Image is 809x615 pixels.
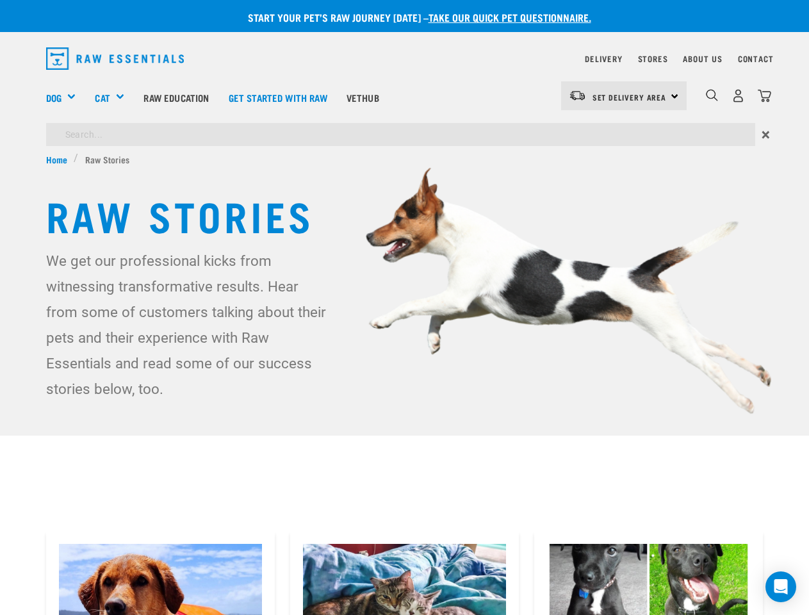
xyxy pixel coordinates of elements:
a: Dog [46,90,61,105]
span: Set Delivery Area [592,95,667,99]
h1: Raw Stories [46,192,764,238]
span: × [762,123,770,146]
a: About Us [683,56,722,61]
img: Raw Essentials Logo [46,47,184,70]
input: Search... [46,123,755,146]
a: Raw Education [134,72,218,123]
img: home-icon-1@2x.png [706,89,718,101]
img: van-moving.png [569,90,586,101]
p: We get our professional kicks from witnessing transformative results. Hear from some of customers... [46,248,333,402]
a: Home [46,152,74,166]
nav: dropdown navigation [36,42,774,75]
span: Home [46,152,67,166]
a: Contact [738,56,774,61]
a: Cat [95,90,110,105]
a: Delivery [585,56,622,61]
img: home-icon@2x.png [758,89,771,102]
img: user.png [731,89,745,102]
a: Get started with Raw [219,72,337,123]
a: Vethub [337,72,389,123]
a: Stores [638,56,668,61]
div: Open Intercom Messenger [765,571,796,602]
nav: breadcrumbs [46,152,764,166]
a: take our quick pet questionnaire. [429,14,591,20]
